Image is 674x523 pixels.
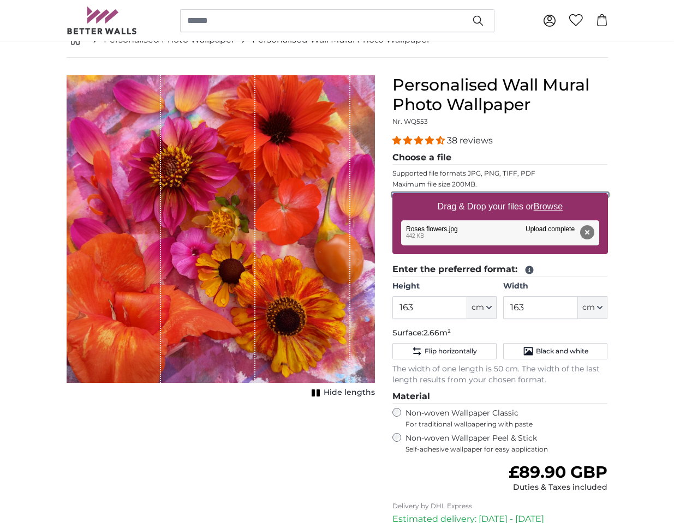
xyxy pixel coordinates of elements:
[392,151,608,165] legend: Choose a file
[536,347,588,356] span: Black and white
[424,328,451,338] span: 2.66m²
[509,482,607,493] div: Duties & Taxes included
[447,135,493,146] span: 38 reviews
[425,347,477,356] span: Flip horizontally
[582,302,595,313] span: cm
[392,75,608,115] h1: Personalised Wall Mural Photo Wallpaper
[578,296,607,319] button: cm
[392,117,428,125] span: Nr. WQ553
[392,135,447,146] span: 4.34 stars
[503,281,607,292] label: Width
[392,180,608,189] p: Maximum file size 200MB.
[472,302,484,313] span: cm
[405,408,608,429] label: Non-woven Wallpaper Classic
[67,75,375,400] div: 1 of 1
[392,328,608,339] p: Surface:
[467,296,497,319] button: cm
[308,385,375,400] button: Hide lengths
[324,387,375,398] span: Hide lengths
[392,364,608,386] p: The width of one length is 50 cm. The width of the last length results from your chosen format.
[392,263,608,276] legend: Enter the preferred format:
[392,390,608,404] legend: Material
[503,343,607,359] button: Black and white
[392,281,497,292] label: Height
[433,196,566,218] label: Drag & Drop your files or
[405,420,608,429] span: For traditional wallpapering with paste
[534,202,563,211] u: Browse
[392,343,497,359] button: Flip horizontally
[392,502,608,510] p: Delivery by DHL Express
[405,445,608,454] span: Self-adhesive wallpaper for easy application
[392,169,608,178] p: Supported file formats JPG, PNG, TIFF, PDF
[67,7,138,34] img: Betterwalls
[405,433,608,454] label: Non-woven Wallpaper Peel & Stick
[509,462,607,482] span: £89.90 GBP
